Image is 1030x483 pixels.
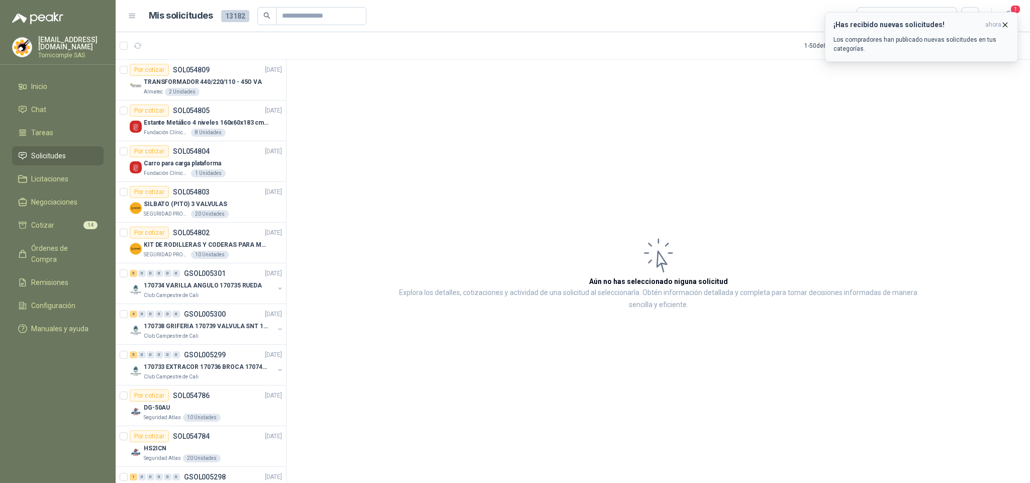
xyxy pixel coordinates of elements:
img: Company Logo [130,243,142,255]
a: Por cotizarSOL054802[DATE] Company LogoKIT DE RODILLERAS Y CODERAS PARA MOTORIZADOSEGURIDAD PROVI... [116,223,286,263]
img: Company Logo [13,38,32,57]
a: Por cotizarSOL054809[DATE] Company LogoTRANSFORMADOR 440/220/110 - 45O VAAlmatec2 Unidades [116,60,286,101]
p: Los compradores han publicado nuevas solicitudes en tus categorías. [833,35,1009,53]
a: 4 0 0 0 0 0 GSOL005300[DATE] Company Logo170738 GRIFERIA 170739 VALVULA SNT 170742 VALVULAClub Ca... [130,308,284,340]
p: [DATE] [265,147,282,156]
p: GSOL005301 [184,270,226,277]
img: Company Logo [130,283,142,296]
p: GSOL005299 [184,351,226,358]
p: GSOL005298 [184,473,226,480]
p: TRANSFORMADOR 440/220/110 - 45O VA [144,77,262,87]
a: Chat [12,100,104,119]
p: Estante Metálico 4 niveles 160x60x183 cm Fixser [144,118,269,128]
div: 0 [138,351,146,358]
p: [DATE] [265,106,282,116]
p: Club Campestre de Cali [144,292,199,300]
p: Tornicomple SAS [38,52,104,58]
img: Company Logo [130,121,142,133]
img: Company Logo [130,80,142,92]
div: 10 Unidades [183,414,221,422]
span: Inicio [31,81,47,92]
span: Licitaciones [31,173,68,184]
h3: ¡Has recibido nuevas solicitudes! [833,21,981,29]
p: [EMAIL_ADDRESS][DOMAIN_NAME] [38,36,104,50]
a: Configuración [12,296,104,315]
div: 0 [138,473,146,480]
div: 0 [138,270,146,277]
p: [DATE] [265,472,282,482]
div: 0 [172,311,180,318]
div: 0 [164,473,171,480]
div: 0 [172,351,180,358]
p: Explora los detalles, cotizaciones y actividad de una solicitud al seleccionarla. Obtén informaci... [387,287,929,311]
p: [DATE] [265,391,282,401]
p: SEGURIDAD PROVISER LTDA [144,251,189,259]
p: Fundación Clínica Shaio [144,169,189,177]
div: 0 [155,270,163,277]
a: 5 0 0 0 0 0 GSOL005301[DATE] Company Logo170734 VARILLA ANGULO 170735 RUEDAClub Campestre de Cali [130,267,284,300]
span: Remisiones [31,277,68,288]
div: 5 [130,270,137,277]
p: [DATE] [265,310,282,319]
a: Solicitudes [12,146,104,165]
img: Company Logo [130,446,142,458]
div: 0 [172,473,180,480]
div: 1 - 50 de 8246 [804,38,870,54]
p: SOL054804 [173,148,210,155]
p: 170738 GRIFERIA 170739 VALVULA SNT 170742 VALVULA [144,322,269,331]
p: [DATE] [265,432,282,441]
span: Solicitudes [31,150,66,161]
p: [DATE] [265,350,282,360]
span: 13182 [221,10,249,22]
div: Por cotizar [130,105,169,117]
span: Órdenes de Compra [31,243,94,265]
img: Company Logo [130,202,142,214]
span: Manuales y ayuda [31,323,88,334]
p: [DATE] [265,228,282,238]
p: GSOL005300 [184,311,226,318]
p: [DATE] [265,269,282,278]
div: 0 [164,270,171,277]
div: 0 [155,311,163,318]
button: ¡Has recibido nuevas solicitudes!ahora Los compradores han publicado nuevas solicitudes en tus ca... [825,12,1018,62]
p: Almatec [144,88,163,96]
div: 0 [172,270,180,277]
a: Por cotizarSOL054786[DATE] Company LogoDG-50AUSeguridad Atlas10 Unidades [116,385,286,426]
p: SEGURIDAD PROVISER LTDA [144,210,189,218]
button: 1 [1000,7,1018,25]
p: SOL054805 [173,107,210,114]
p: SILBATO (PITO) 3 VALVULAS [144,200,227,209]
a: Remisiones [12,273,104,292]
p: [DATE] [265,187,282,197]
div: 4 [130,311,137,318]
p: KIT DE RODILLERAS Y CODERAS PARA MOTORIZADO [144,240,269,250]
div: 0 [147,311,154,318]
a: Licitaciones [12,169,104,188]
img: Company Logo [130,161,142,173]
a: Por cotizarSOL054804[DATE] Company LogoCarro para carga plataformaFundación Clínica Shaio1 Unidades [116,141,286,182]
a: Inicio [12,77,104,96]
a: 5 0 0 0 0 0 GSOL005299[DATE] Company Logo170733 EXTRACOR 170736 BROCA 170743 PORTACANDClub Campes... [130,349,284,381]
span: 14 [83,221,98,229]
div: 8 Unidades [191,129,226,137]
p: SOL054802 [173,229,210,236]
h1: Mis solicitudes [149,9,213,23]
p: DG-50AU [144,403,170,413]
p: [DATE] [265,65,282,75]
p: Club Campestre de Cali [144,332,199,340]
div: 0 [147,270,154,277]
div: Por cotizar [130,64,169,76]
div: 5 [130,351,137,358]
p: SOL054809 [173,66,210,73]
p: Fundación Clínica Shaio [144,129,189,137]
div: 2 Unidades [165,88,200,96]
p: Seguridad Atlas [144,454,181,462]
div: Todas [863,11,884,22]
div: 0 [147,351,154,358]
div: 1 Unidades [191,169,226,177]
img: Company Logo [130,365,142,377]
p: Seguridad Atlas [144,414,181,422]
div: 20 Unidades [191,210,229,218]
a: Órdenes de Compra [12,239,104,269]
img: Company Logo [130,324,142,336]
